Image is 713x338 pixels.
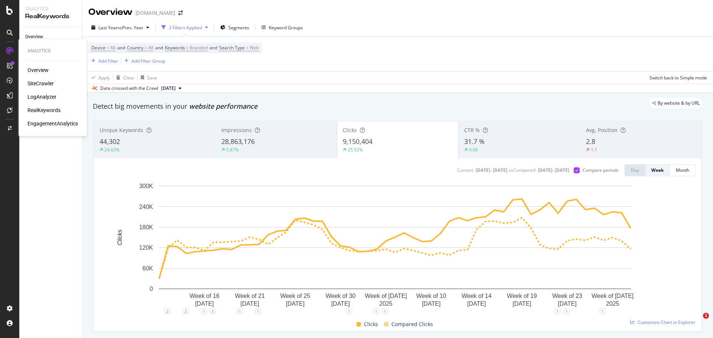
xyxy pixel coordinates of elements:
[600,308,606,314] div: 1
[169,24,202,31] div: 2 Filters Applied
[27,120,78,127] a: EngagementAnalytics
[190,43,208,53] span: Branded
[512,301,531,307] text: [DATE]
[100,182,690,311] svg: A chart.
[110,43,115,53] span: All
[195,301,214,307] text: [DATE]
[201,308,207,314] div: 1
[286,301,305,307] text: [DATE]
[27,93,56,101] a: LogAnalyzer
[507,293,537,299] text: Week of 19
[645,164,670,176] button: Week
[88,56,118,65] button: Add Filter
[651,167,664,173] div: Week
[27,80,54,87] a: SiteCrawler
[464,127,480,134] span: CTR %
[189,293,219,299] text: Week of 16
[469,147,478,153] div: 4.96
[118,24,143,31] span: vs Prev. Year
[217,22,252,33] button: Segments
[269,24,303,31] div: Keyword Groups
[139,183,153,189] text: 300K
[592,293,634,299] text: Week of [DATE]
[100,137,120,146] span: 44,302
[241,301,259,307] text: [DATE]
[255,308,261,314] div: 1
[343,137,372,146] span: 9,150,404
[98,24,118,31] span: Last Year
[100,127,143,134] span: Unique Keywords
[209,45,217,51] span: and
[280,293,310,299] text: Week of 25
[121,56,165,65] button: Add Filter Group
[25,12,76,21] div: RealKeywords
[159,22,211,33] button: 2 Filters Applied
[564,308,570,314] div: 1
[139,245,153,251] text: 120K
[538,167,569,173] div: [DATE] - [DATE]
[647,72,707,83] button: Switch back to Simple mode
[161,85,176,92] span: 2025 Aug. 10th
[127,45,143,51] span: Country
[27,106,61,114] a: RealKeywords
[27,48,78,54] div: Analytics
[416,293,446,299] text: Week of 10
[104,147,120,153] div: 24.63%
[131,58,165,64] div: Add Filter Group
[476,167,507,173] div: [DATE] - [DATE]
[422,301,440,307] text: [DATE]
[221,127,252,134] span: Impressions
[649,75,707,81] div: Switch back to Simple mode
[462,293,492,299] text: Week of 14
[703,313,709,319] span: 1
[25,33,77,41] a: Overview
[631,167,639,173] div: Day
[178,10,183,16] div: arrow-right-arrow-left
[326,293,356,299] text: Week of 30
[258,22,306,33] button: Keyword Groups
[379,301,393,307] text: 2025
[554,308,560,314] div: 1
[27,66,49,74] a: Overview
[139,224,153,230] text: 180K
[391,320,433,329] span: Compared Clicks
[591,147,597,153] div: 1.1
[155,45,163,51] span: and
[186,45,189,51] span: =
[113,72,134,83] button: Clear
[165,308,170,314] div: 2
[228,24,249,31] span: Segments
[183,308,189,314] div: 2
[373,308,379,314] div: 1
[136,9,175,17] div: [DOMAIN_NAME]
[98,58,118,64] div: Add Filter
[630,319,696,325] a: Customize Chart in Explorer
[467,301,486,307] text: [DATE]
[464,137,485,146] span: 31.7 %
[457,167,474,173] div: Current:
[139,203,153,210] text: 240K
[165,45,185,51] span: Keywords
[625,164,645,176] button: Day
[583,167,619,173] div: Compare periods
[346,308,352,314] div: 1
[670,164,696,176] button: Month
[237,308,243,314] div: 1
[138,72,157,83] button: Save
[250,43,259,53] span: Web
[147,75,157,81] div: Save
[649,98,703,108] div: legacy label
[586,127,618,134] span: Avg. Position
[98,75,110,81] div: Apply
[88,22,152,33] button: Last YearvsPrev. Year
[606,301,619,307] text: 2025
[331,301,350,307] text: [DATE]
[117,230,123,246] text: Clicks
[638,319,696,325] span: Customize Chart in Explorer
[100,85,158,92] div: Data crossed with the Crawl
